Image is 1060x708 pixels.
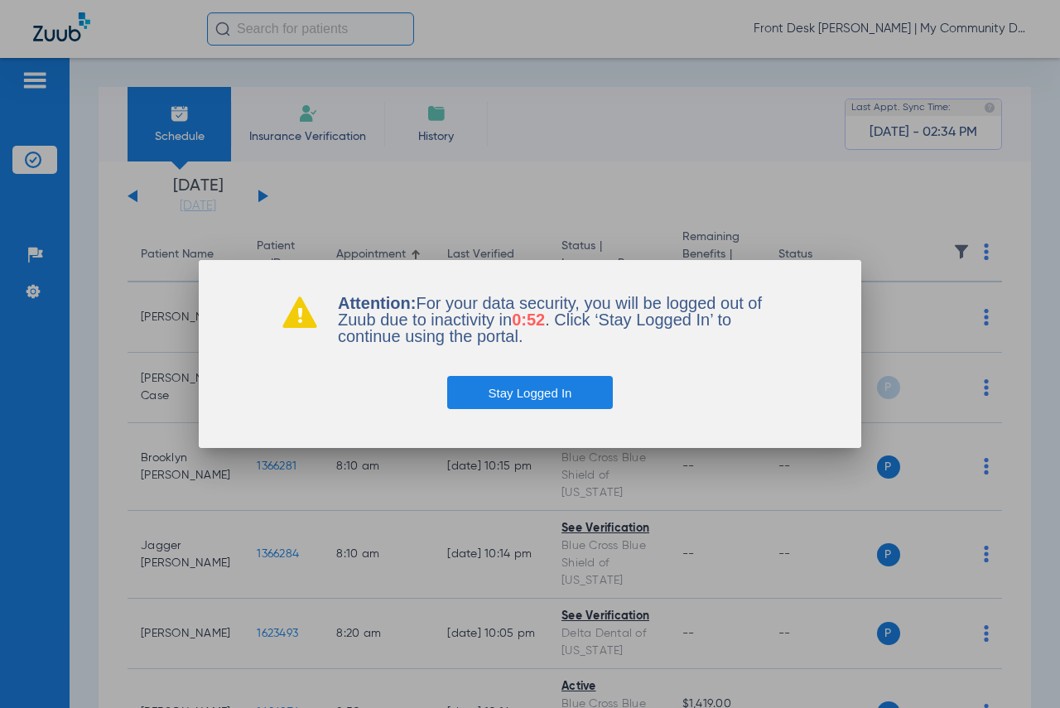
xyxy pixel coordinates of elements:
[338,295,778,344] p: For your data security, you will be logged out of Zuub due to inactivity in . Click ‘Stay Logged ...
[977,629,1060,708] iframe: Chat Widget
[447,376,614,409] button: Stay Logged In
[282,295,318,328] img: warning
[338,294,416,312] b: Attention:
[512,311,545,329] span: 0:52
